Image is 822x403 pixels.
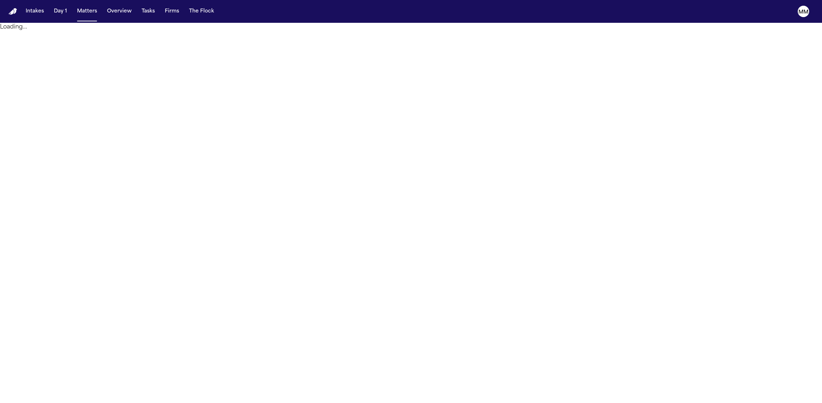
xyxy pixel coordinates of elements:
button: Day 1 [51,5,70,18]
button: Firms [162,5,182,18]
img: Finch Logo [9,8,17,15]
button: The Flock [186,5,217,18]
button: Overview [104,5,135,18]
a: Home [9,8,17,15]
button: Tasks [139,5,158,18]
button: Intakes [23,5,47,18]
button: Matters [74,5,100,18]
